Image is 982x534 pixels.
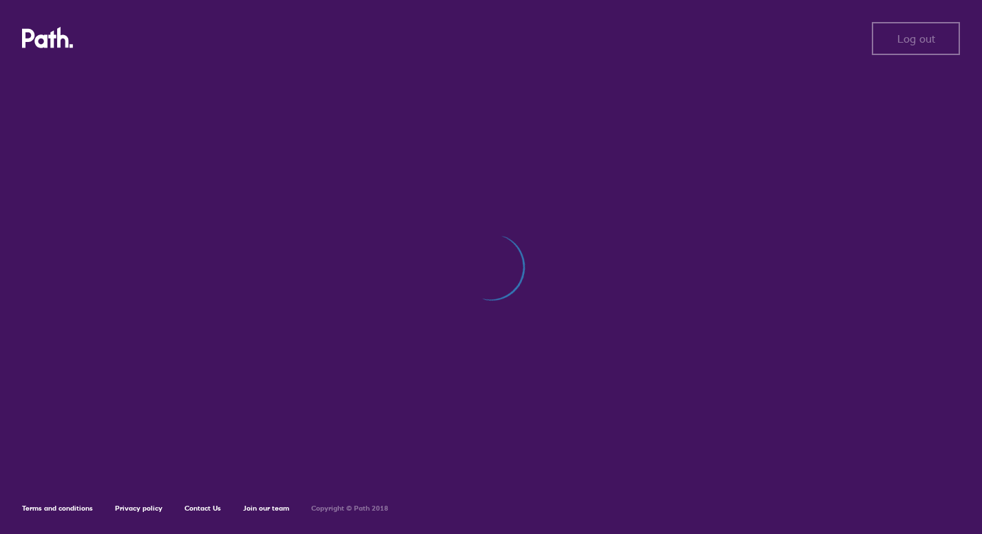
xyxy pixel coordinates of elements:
[897,32,935,45] span: Log out
[115,504,163,513] a: Privacy policy
[872,22,960,55] button: Log out
[185,504,221,513] a: Contact Us
[243,504,289,513] a: Join our team
[311,504,388,513] h6: Copyright © Path 2018
[22,504,93,513] a: Terms and conditions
